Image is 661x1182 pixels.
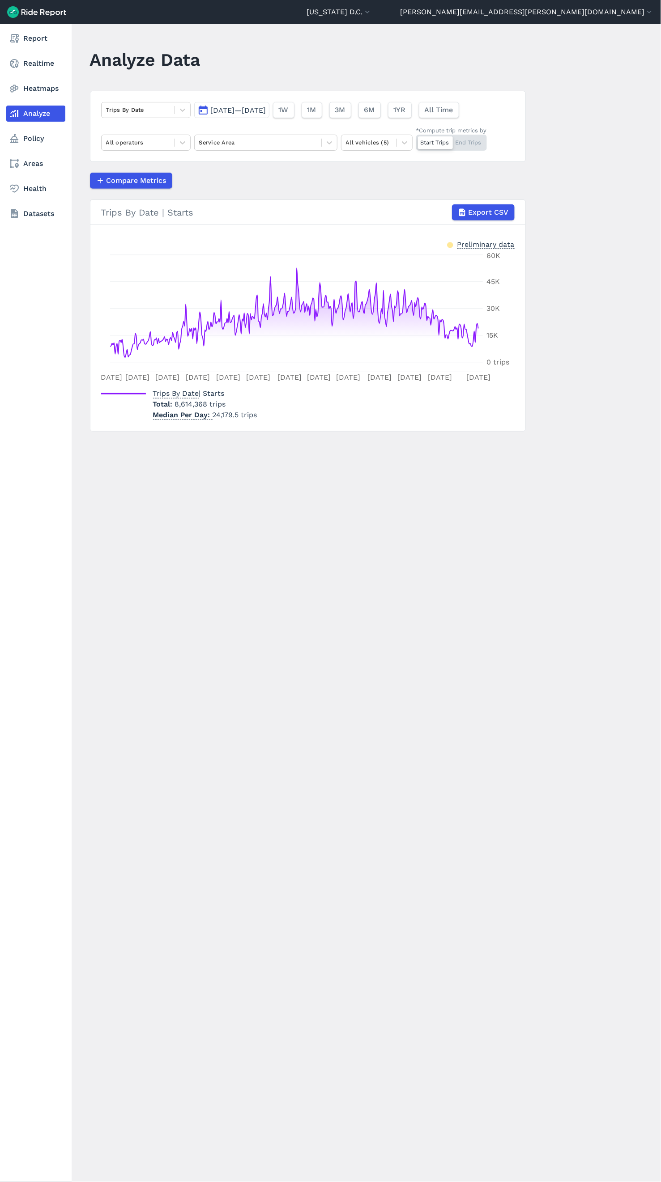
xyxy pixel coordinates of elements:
span: 1W [279,105,289,115]
div: *Compute trip metrics by [416,126,487,135]
a: Analyze [6,106,65,122]
h1: Analyze Data [90,47,200,72]
tspan: [DATE] [466,373,490,381]
div: Trips By Date | Starts [101,204,515,220]
button: [US_STATE] D.C. [307,7,372,17]
tspan: [DATE] [428,373,452,381]
button: [DATE]—[DATE] [194,102,269,118]
span: 6M [364,105,375,115]
a: Report [6,30,65,47]
button: Export CSV [452,204,515,220]
tspan: 45K [486,278,500,286]
tspan: [DATE] [155,373,179,381]
tspan: [DATE] [307,373,331,381]
div: Preliminary data [457,239,515,249]
a: Areas [6,156,65,172]
span: [DATE]—[DATE] [211,106,266,114]
a: Heatmaps [6,80,65,97]
span: Trips By Date [153,386,199,398]
span: 8,614,368 trips [175,400,226,408]
button: [PERSON_NAME][EMAIL_ADDRESS][PERSON_NAME][DOMAIN_NAME] [400,7,654,17]
span: Export CSV [469,207,509,218]
p: 24,179.5 trips [153,410,257,420]
tspan: 30K [486,305,500,313]
a: Health [6,181,65,197]
button: 1YR [388,102,412,118]
tspan: 60K [486,252,500,260]
span: Total [153,400,175,408]
span: 3M [335,105,345,115]
button: All Time [419,102,459,118]
button: 1M [302,102,322,118]
span: 1M [307,105,316,115]
img: Ride Report [7,6,66,18]
button: 6M [358,102,381,118]
tspan: 15K [486,331,498,340]
button: 1W [273,102,294,118]
tspan: [DATE] [216,373,240,381]
tspan: [DATE] [125,373,149,381]
tspan: 0 trips [486,358,509,367]
tspan: [DATE] [186,373,210,381]
span: Median Per Day [153,408,213,420]
tspan: [DATE] [246,373,270,381]
span: Compare Metrics [107,175,166,186]
tspan: [DATE] [397,373,422,381]
button: Compare Metrics [90,173,172,189]
a: Datasets [6,206,65,222]
a: Policy [6,131,65,147]
tspan: [DATE] [367,373,392,381]
span: 1YR [394,105,406,115]
tspan: [DATE] [336,373,360,381]
span: All Time [425,105,453,115]
span: | Starts [153,389,225,398]
a: Realtime [6,55,65,72]
tspan: [DATE] [277,373,302,381]
tspan: [DATE] [98,373,122,381]
button: 3M [329,102,351,118]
